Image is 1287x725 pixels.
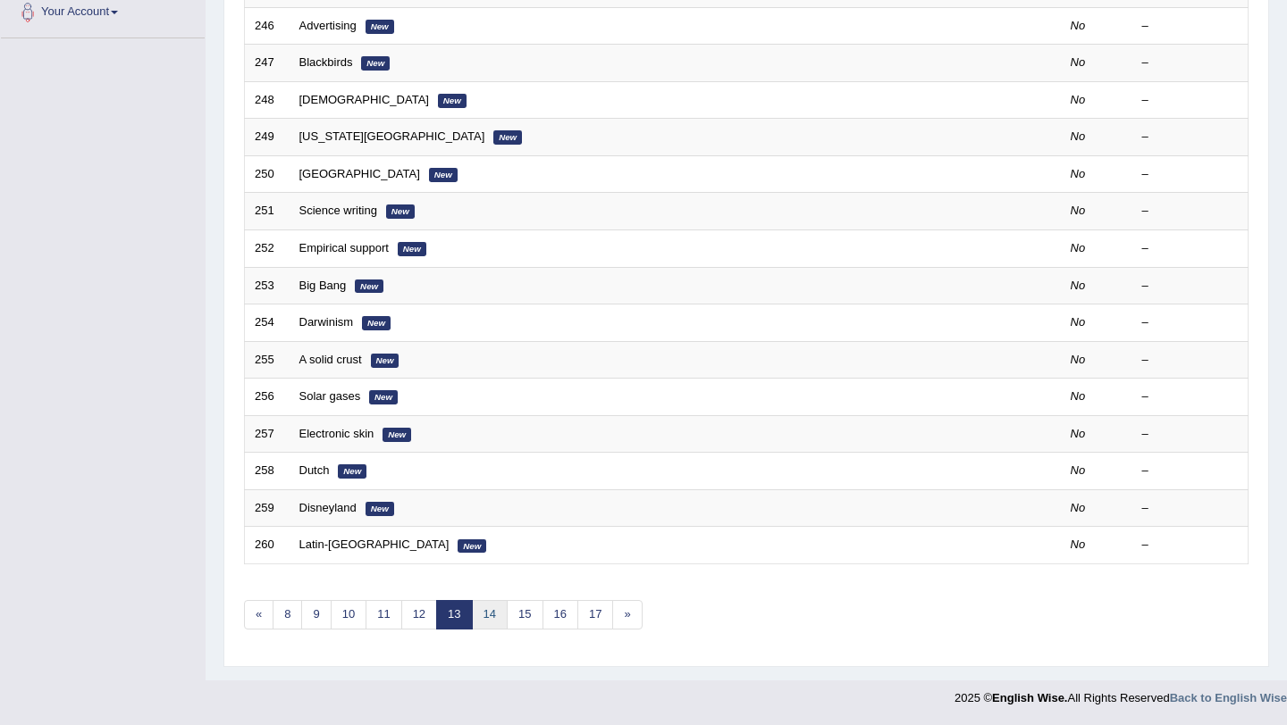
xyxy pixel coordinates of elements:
[299,537,450,551] a: Latin-[GEOGRAPHIC_DATA]
[1142,18,1239,35] div: –
[1142,129,1239,146] div: –
[438,94,467,108] em: New
[244,600,273,629] a: «
[301,600,331,629] a: 9
[436,600,472,629] a: 13
[245,267,290,304] td: 253
[1142,203,1239,220] div: –
[1071,55,1086,69] em: No
[299,93,429,106] a: [DEMOGRAPHIC_DATA]
[299,279,347,292] a: Big Bang
[245,193,290,230] td: 251
[493,130,522,145] em: New
[1071,279,1086,292] em: No
[386,204,415,219] em: New
[507,600,543,629] a: 15
[245,527,290,564] td: 260
[1071,463,1086,477] em: No
[299,204,377,217] a: Science writing
[1142,426,1239,443] div: –
[299,19,357,32] a: Advertising
[992,691,1067,704] strong: English Wise.
[331,600,366,629] a: 10
[383,428,411,442] em: New
[1142,388,1239,405] div: –
[401,600,437,629] a: 12
[245,81,290,119] td: 248
[955,680,1287,706] div: 2025 © All Rights Reserved
[299,353,362,366] a: A solid crust
[543,600,578,629] a: 16
[366,502,394,516] em: New
[245,155,290,193] td: 250
[1071,537,1086,551] em: No
[299,389,361,403] a: Solar gases
[1071,427,1086,440] em: No
[361,56,390,71] em: New
[429,168,458,182] em: New
[299,501,357,514] a: Disneyland
[1071,93,1086,106] em: No
[1071,501,1086,514] em: No
[299,463,330,477] a: Dutch
[245,119,290,156] td: 249
[1071,19,1086,32] em: No
[1142,500,1239,517] div: –
[1142,462,1239,479] div: –
[1142,278,1239,295] div: –
[245,229,290,267] td: 252
[245,489,290,527] td: 259
[362,316,391,330] em: New
[369,390,398,404] em: New
[245,304,290,342] td: 254
[1142,92,1239,109] div: –
[338,464,366,479] em: New
[245,7,290,45] td: 246
[1142,537,1239,554] div: –
[1071,315,1086,329] em: No
[299,55,353,69] a: Blackbirds
[577,600,613,629] a: 17
[1071,129,1086,143] em: No
[1142,166,1239,183] div: –
[1142,314,1239,331] div: –
[299,167,420,180] a: [GEOGRAPHIC_DATA]
[245,45,290,82] td: 247
[245,453,290,490] td: 258
[245,379,290,416] td: 256
[1170,691,1287,704] a: Back to English Wise
[1071,353,1086,366] em: No
[458,539,486,554] em: New
[245,415,290,453] td: 257
[398,242,426,256] em: New
[1142,240,1239,257] div: –
[299,241,389,254] a: Empirical support
[355,279,383,294] em: New
[273,600,302,629] a: 8
[366,600,401,629] a: 11
[1071,389,1086,403] em: No
[1071,241,1086,254] em: No
[1071,204,1086,217] em: No
[1142,54,1239,71] div: –
[1071,167,1086,180] em: No
[612,600,642,629] a: »
[299,427,374,440] a: Electronic skin
[366,20,394,34] em: New
[371,354,400,368] em: New
[1142,352,1239,369] div: –
[299,129,485,143] a: [US_STATE][GEOGRAPHIC_DATA]
[245,341,290,379] td: 255
[472,600,508,629] a: 14
[299,315,354,329] a: Darwinism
